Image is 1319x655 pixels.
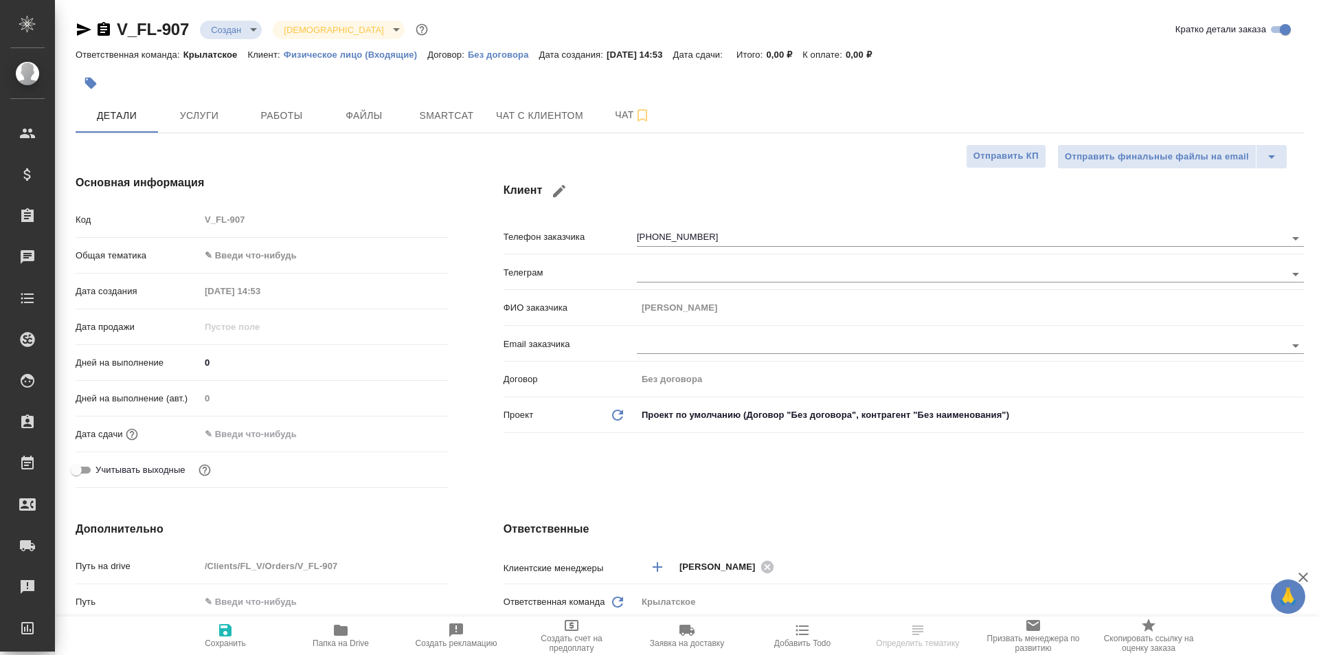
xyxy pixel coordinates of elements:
p: 0,00 ₽ [846,49,882,60]
span: Файлы [331,107,397,124]
div: Крылатское [637,590,1304,614]
p: Дней на выполнение (авт.) [76,392,200,406]
input: ✎ Введи что-нибудь [200,592,449,612]
button: Доп статусы указывают на важность/срочность заказа [413,21,431,38]
button: Создать счет на предоплату [514,617,629,655]
p: Телефон заказчика [504,230,637,244]
div: Проект по умолчанию (Договор "Без договора", контрагент "Без наименования") [637,403,1304,427]
div: Создан [273,21,404,39]
button: Добавить тэг [76,68,106,98]
span: Услуги [166,107,232,124]
svg: Подписаться [634,107,651,124]
div: Создан [200,21,262,39]
p: Путь на drive [76,559,200,573]
button: Open [1286,265,1305,284]
div: [PERSON_NAME] [679,558,778,575]
button: Open [1286,336,1305,355]
button: [DEMOGRAPHIC_DATA] [280,24,387,36]
p: Клиентские менеджеры [504,562,637,575]
span: Определить тематику [876,639,959,648]
div: ✎ Введи что-нибудь [205,249,432,263]
div: split button [1057,144,1287,169]
h4: Ответственные [504,521,1304,537]
span: Работы [249,107,315,124]
span: Добавить Todo [774,639,831,648]
button: Создать рекламацию [398,617,514,655]
span: [PERSON_NAME] [679,560,764,574]
a: Физическое лицо (Входящие) [284,48,428,60]
span: Создать счет на предоплату [522,634,621,653]
p: Дата сдачи: [673,49,726,60]
span: Детали [84,107,150,124]
p: Дата создания: [539,49,607,60]
button: Определить тематику [860,617,976,655]
input: Пустое поле [200,556,449,576]
button: Добавить Todo [745,617,860,655]
button: Если добавить услуги и заполнить их объемом, то дата рассчитается автоматически [123,425,141,443]
button: Выбери, если сб и вс нужно считать рабочими днями для выполнения заказа. [196,461,214,479]
input: Пустое поле [637,298,1304,318]
button: Скопировать ссылку на оценку заказа [1091,617,1206,655]
button: Призвать менеджера по развитию [976,617,1091,655]
span: Заявка на доставку [650,639,724,648]
span: Чат с клиентом [496,107,583,124]
input: Пустое поле [200,210,449,230]
p: Дней на выполнение [76,356,200,370]
span: Smartcat [414,107,480,124]
span: Создать рекламацию [416,639,497,648]
span: Сохранить [205,639,246,648]
h4: Дополнительно [76,521,449,537]
p: Дата создания [76,285,200,298]
p: Проект [504,408,534,422]
input: ✎ Введи что-нибудь [200,353,449,373]
span: Чат [600,107,666,124]
a: Без договора [468,48,539,60]
input: Пустое поле [200,388,449,408]
button: Сохранить [168,617,283,655]
span: Папка на Drive [313,639,369,648]
p: Дата сдачи [76,428,123,441]
span: Отправить финальные файлы на email [1065,149,1249,165]
input: Пустое поле [200,281,320,301]
button: Создан [207,24,245,36]
button: Скопировать ссылку для ЯМессенджера [76,21,92,38]
span: Кратко детали заказа [1175,23,1266,36]
p: Без договора [468,49,539,60]
p: Телеграм [504,266,637,280]
button: Отправить КП [966,144,1046,168]
input: Пустое поле [637,369,1304,389]
h4: Основная информация [76,175,449,191]
span: Призвать менеджера по развитию [984,634,1083,653]
p: К оплате: [802,49,846,60]
span: Учитывать выходные [95,463,185,477]
p: Ответственная команда [504,595,605,609]
p: Общая тематика [76,249,200,263]
span: Скопировать ссылку на оценку заказа [1099,634,1198,653]
button: Папка на Drive [283,617,398,655]
button: Скопировать ссылку [95,21,112,38]
button: Open [1296,566,1299,568]
input: ✎ Введи что-нибудь [200,424,320,444]
button: 🙏 [1271,579,1305,614]
p: Физическое лицо (Входящие) [284,49,428,60]
p: Дата продажи [76,320,200,334]
p: [DATE] 14:53 [607,49,673,60]
p: Код [76,213,200,227]
p: Договор: [427,49,468,60]
h4: Клиент [504,175,1304,208]
p: Договор [504,373,637,386]
p: Крылатское [183,49,248,60]
span: 🙏 [1276,582,1300,611]
button: Отправить финальные файлы на email [1057,144,1256,169]
a: V_FL-907 [117,20,189,38]
p: Ответственная команда: [76,49,183,60]
p: ФИО заказчика [504,301,637,315]
button: Добавить менеджера [641,551,674,584]
p: Итого: [736,49,766,60]
p: Путь [76,595,200,609]
p: Email заказчика [504,337,637,351]
button: Заявка на доставку [629,617,745,655]
p: Клиент: [247,49,283,60]
div: ✎ Введи что-нибудь [200,244,449,267]
input: Пустое поле [200,317,320,337]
